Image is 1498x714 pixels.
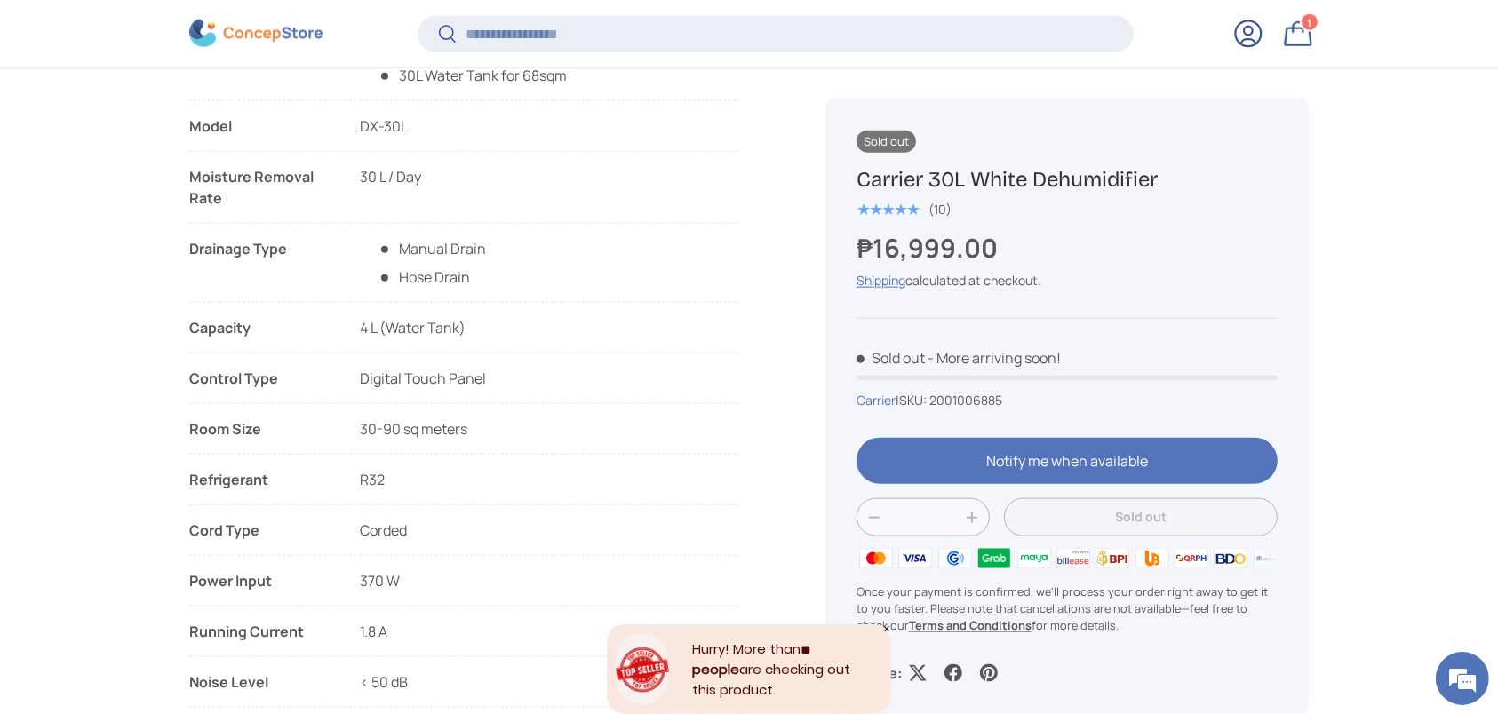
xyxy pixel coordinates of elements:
[378,65,567,86] li: 30L Water Tank for 68sqm
[1132,544,1171,571] img: ubp
[857,270,1278,289] div: calculated at checkout.
[1004,498,1278,536] button: Sold out
[189,469,740,490] li: R32
[857,347,925,367] span: Sold out
[928,202,952,215] div: (10)
[189,621,331,642] div: Running Current
[1014,544,1053,571] img: maya
[1251,544,1290,571] img: metrobank
[936,544,975,571] img: gcash
[360,520,407,540] span: Corded
[189,520,331,541] div: Cord Type
[899,391,927,408] span: SKU:
[1093,544,1132,571] img: bpi
[360,318,466,337] span: 4 L (Water Tank)
[857,544,896,571] img: master
[857,165,1278,193] h1: Carrier 30L White Dehumidifier
[1054,544,1093,571] img: billease
[1172,544,1211,571] img: qrph
[189,238,331,288] div: Drainage Type
[896,391,1002,408] span: |
[360,116,408,136] span: DX-30L
[189,20,323,47] img: ConcepStore
[378,238,486,259] span: Manual Drain
[857,583,1278,634] p: Once your payment is confirmed, we'll process your order right away to get it to you faster. Plea...
[929,391,1002,408] span: 2001006885
[857,200,920,218] span: ★★★★★
[857,201,920,217] div: 5.0 out of 5.0 stars
[928,347,1061,367] p: - More arriving soon!
[189,671,331,693] div: Noise Level
[189,317,331,338] div: Capacity
[1308,15,1312,28] span: 1
[378,267,470,287] span: Hose Drain
[189,368,331,389] div: Control Type
[857,391,896,408] a: Carrier
[360,672,408,692] span: < 50 dB
[189,418,740,455] li: 30-90 sq meters
[882,624,891,633] div: Close
[189,469,331,490] strong: Refrigerant
[189,166,331,209] div: Moisture Removal Rate
[975,544,1014,571] img: grabpay
[1211,544,1250,571] img: bdo
[857,271,905,288] a: Shipping
[189,570,331,591] div: Power Input
[857,229,1002,265] strong: ₱16,999.00
[896,544,935,571] img: visa
[189,418,331,440] strong: Room Size
[857,197,952,217] a: 5.0 out of 5.0 stars (10)
[360,369,486,388] span: Digital Touch Panel
[360,167,421,186] span: 30 L / Day
[857,130,916,152] span: Sold out
[189,115,331,137] div: Model
[909,616,1032,632] a: Terms and Conditions
[360,571,400,591] span: 370 W
[360,622,387,641] span: 1.8 A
